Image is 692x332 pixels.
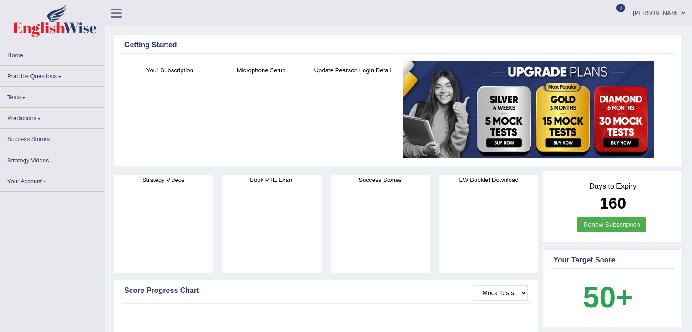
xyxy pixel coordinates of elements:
[114,175,213,185] h4: Strategy Videos
[312,65,394,75] h4: Update Pearson Login Detail
[0,45,104,63] a: Home
[616,4,626,12] span: 0
[577,217,646,232] a: Renew Subscription
[331,175,430,185] h4: Success Stories
[124,40,672,50] div: Getting Started
[553,182,672,191] h4: Days to Expiry
[403,61,654,158] img: small5.jpg
[220,65,303,75] h4: Microphone Setup
[600,194,626,212] b: 160
[439,175,538,185] h4: EW Booklet Download
[0,129,104,146] a: Success Stories
[129,65,211,75] h4: Your Subscription
[0,171,104,189] a: Your Account
[222,175,321,185] h4: Book PTE Exam
[124,285,528,296] div: Score Progress Chart
[0,87,104,105] a: Tests
[583,281,633,314] b: 50+
[0,108,104,126] a: Predictions
[553,255,672,266] div: Your Target Score
[0,150,104,168] a: Strategy Videos
[0,66,104,84] a: Practice Questions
